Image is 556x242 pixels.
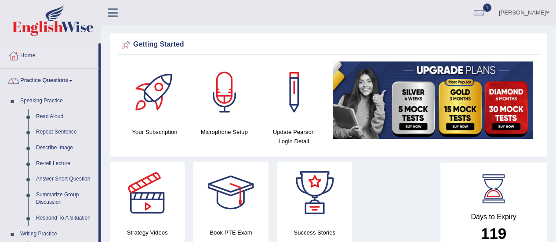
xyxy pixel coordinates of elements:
a: Home [0,43,98,65]
h4: Strategy Videos [110,228,185,237]
span: 1 [483,4,492,12]
a: Practice Questions [0,69,98,90]
h4: Microphone Setup [194,127,254,137]
a: Answer Short Question [32,171,98,187]
a: Writing Practice [16,226,98,242]
a: Describe Image [32,140,98,156]
a: Speaking Practice [16,93,98,109]
a: Summarize Group Discussion [32,187,98,210]
a: Repeat Sentence [32,124,98,140]
a: Re-tell Lecture [32,156,98,172]
h4: Success Stories [277,228,352,237]
h4: Book PTE Exam [193,228,268,237]
b: 119 [481,225,506,242]
a: Respond To A Situation [32,210,98,226]
a: Read Aloud [32,109,98,125]
img: small5.jpg [333,61,533,139]
h4: Days to Expiry [450,213,537,221]
h4: Update Pearson Login Detail [263,127,324,146]
div: Getting Started [120,38,537,51]
h4: Your Subscription [124,127,185,137]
